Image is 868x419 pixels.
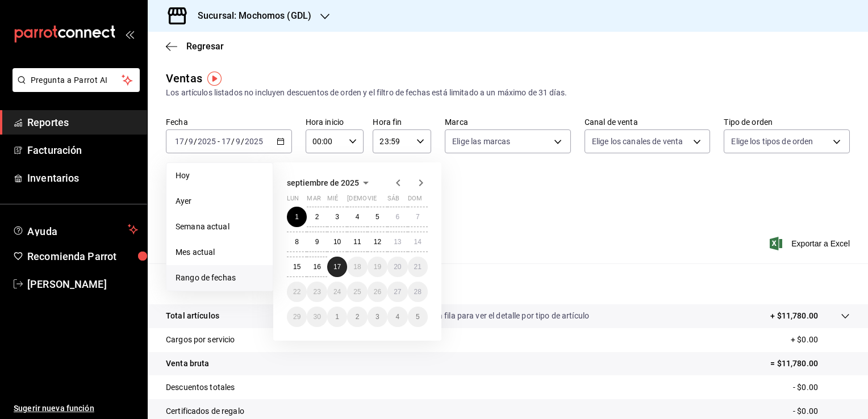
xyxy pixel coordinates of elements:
[188,137,194,146] input: --
[241,137,244,146] span: /
[235,137,241,146] input: --
[375,313,379,321] abbr: 3 de octubre de 2025
[400,310,589,322] p: Da clic en la fila para ver el detalle por tipo de artículo
[394,288,401,296] abbr: 27 de septiembre de 2025
[295,238,299,246] abbr: 8 de septiembre de 2025
[793,382,850,393] p: - $0.00
[408,282,428,302] button: 28 de septiembre de 2025
[176,246,264,258] span: Mes actual
[27,223,123,236] span: Ayuda
[307,257,327,277] button: 16 de septiembre de 2025
[452,136,510,147] span: Elige las marcas
[327,232,347,252] button: 10 de septiembre de 2025
[347,257,367,277] button: 18 de septiembre de 2025
[387,195,399,207] abbr: sábado
[333,263,341,271] abbr: 17 de septiembre de 2025
[176,195,264,207] span: Ayer
[295,213,299,221] abbr: 1 de septiembre de 2025
[387,257,407,277] button: 20 de septiembre de 2025
[166,310,219,322] p: Total artículos
[287,282,307,302] button: 22 de septiembre de 2025
[8,82,140,94] a: Pregunta a Parrot AI
[408,232,428,252] button: 14 de septiembre de 2025
[353,238,361,246] abbr: 11 de septiembre de 2025
[414,238,422,246] abbr: 14 de septiembre de 2025
[327,257,347,277] button: 17 de septiembre de 2025
[408,257,428,277] button: 21 de septiembre de 2025
[166,70,202,87] div: Ventas
[307,195,320,207] abbr: martes
[174,137,185,146] input: --
[125,30,134,39] button: open_drawer_menu
[375,213,379,221] abbr: 5 de septiembre de 2025
[374,263,381,271] abbr: 19 de septiembre de 2025
[394,238,401,246] abbr: 13 de septiembre de 2025
[356,213,360,221] abbr: 4 de septiembre de 2025
[772,237,850,250] button: Exportar a Excel
[315,213,319,221] abbr: 2 de septiembre de 2025
[347,282,367,302] button: 25 de septiembre de 2025
[408,195,422,207] abbr: domingo
[231,137,235,146] span: /
[176,272,264,284] span: Rango de fechas
[176,170,264,182] span: Hoy
[414,263,422,271] abbr: 21 de septiembre de 2025
[315,238,319,246] abbr: 9 de septiembre de 2025
[374,238,381,246] abbr: 12 de septiembre de 2025
[313,288,320,296] abbr: 23 de septiembre de 2025
[368,307,387,327] button: 3 de octubre de 2025
[347,307,367,327] button: 2 de octubre de 2025
[592,136,683,147] span: Elige los canales de venta
[770,358,850,370] p: = $11,780.00
[335,313,339,321] abbr: 1 de octubre de 2025
[408,307,428,327] button: 5 de octubre de 2025
[27,276,138,292] span: [PERSON_NAME]
[287,207,307,227] button: 1 de septiembre de 2025
[353,288,361,296] abbr: 25 de septiembre de 2025
[373,118,431,126] label: Hora fin
[387,207,407,227] button: 6 de septiembre de 2025
[368,232,387,252] button: 12 de septiembre de 2025
[27,115,138,130] span: Reportes
[194,137,197,146] span: /
[287,195,299,207] abbr: lunes
[416,313,420,321] abbr: 5 de octubre de 2025
[166,41,224,52] button: Regresar
[387,232,407,252] button: 13 de septiembre de 2025
[287,232,307,252] button: 8 de septiembre de 2025
[14,403,138,414] span: Sugerir nueva función
[327,207,347,227] button: 3 de septiembre de 2025
[335,213,339,221] abbr: 3 de septiembre de 2025
[724,118,850,126] label: Tipo de orden
[307,307,327,327] button: 30 de septiembre de 2025
[368,207,387,227] button: 5 de septiembre de 2025
[327,307,347,327] button: 1 de octubre de 2025
[356,313,360,321] abbr: 2 de octubre de 2025
[313,313,320,321] abbr: 30 de septiembre de 2025
[176,221,264,233] span: Semana actual
[218,137,220,146] span: -
[307,232,327,252] button: 9 de septiembre de 2025
[313,263,320,271] abbr: 16 de septiembre de 2025
[368,257,387,277] button: 19 de septiembre de 2025
[287,176,373,190] button: septiembre de 2025
[287,257,307,277] button: 15 de septiembre de 2025
[293,313,301,321] abbr: 29 de septiembre de 2025
[374,288,381,296] abbr: 26 de septiembre de 2025
[166,358,209,370] p: Venta bruta
[368,282,387,302] button: 26 de septiembre de 2025
[27,143,138,158] span: Facturación
[306,118,364,126] label: Hora inicio
[307,282,327,302] button: 23 de septiembre de 2025
[793,405,850,417] p: - $0.00
[307,207,327,227] button: 2 de septiembre de 2025
[185,137,188,146] span: /
[368,195,377,207] abbr: viernes
[293,288,301,296] abbr: 22 de septiembre de 2025
[347,195,414,207] abbr: jueves
[166,405,244,417] p: Certificados de regalo
[27,170,138,186] span: Inventarios
[207,72,222,86] img: Tooltip marker
[31,74,122,86] span: Pregunta a Parrot AI
[327,282,347,302] button: 24 de septiembre de 2025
